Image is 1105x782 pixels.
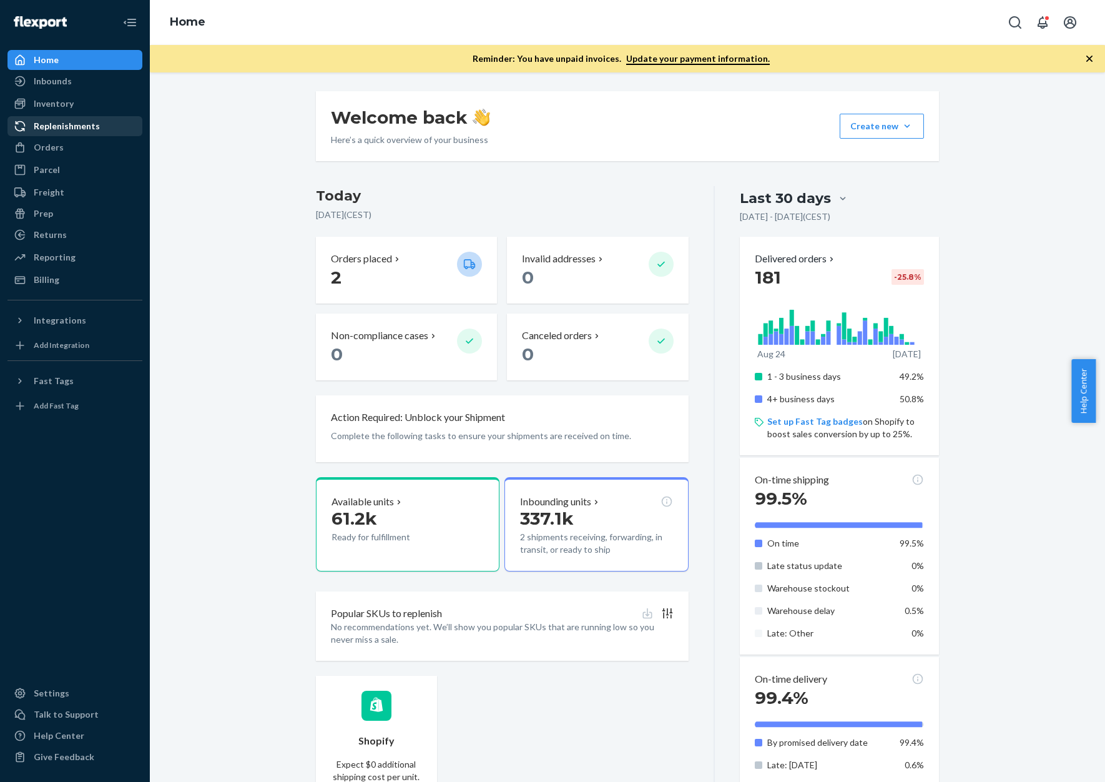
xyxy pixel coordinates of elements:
[34,730,84,742] div: Help Center
[7,225,142,245] a: Returns
[767,759,890,771] p: Late: [DATE]
[1003,10,1028,35] button: Open Search Box
[7,335,142,355] a: Add Integration
[507,314,688,380] button: Canceled orders 0
[34,186,64,199] div: Freight
[767,415,924,440] p: on Shopify to boost sales conversion by up to 25%.
[755,473,829,487] p: On-time shipping
[900,737,924,748] span: 99.4%
[893,348,921,360] p: [DATE]
[740,210,830,223] p: [DATE] - [DATE] ( CEST )
[7,705,142,725] a: Talk to Support
[1030,10,1055,35] button: Open notifications
[504,477,688,572] button: Inbounding units337.1k2 shipments receiving, forwarding, in transit, or ready to ship
[767,393,890,405] p: 4+ business days
[331,106,490,129] h1: Welcome back
[7,396,142,416] a: Add Fast Tag
[520,531,672,556] p: 2 shipments receiving, forwarding, in transit, or ready to ship
[14,16,67,29] img: Flexport logo
[34,229,67,241] div: Returns
[767,605,890,617] p: Warehouse delay
[911,583,924,593] span: 0%
[331,531,447,543] p: Ready for fulfillment
[34,274,59,286] div: Billing
[905,760,924,770] span: 0.6%
[522,267,534,288] span: 0
[117,10,142,35] button: Close Navigation
[7,116,142,136] a: Replenishments
[331,410,505,425] p: Action Required: Unblock your Shipment
[755,267,781,288] span: 181
[331,508,377,529] span: 61.2k
[626,53,770,65] a: Update your payment information.
[1058,10,1083,35] button: Open account menu
[34,97,74,110] div: Inventory
[905,605,924,616] span: 0.5%
[7,310,142,330] button: Integrations
[7,204,142,224] a: Prep
[34,164,60,176] div: Parcel
[331,267,341,288] span: 2
[7,71,142,91] a: Inbounds
[473,52,770,65] p: Reminder: You have unpaid invoices.
[316,314,497,380] button: Non-compliance cases 0
[7,137,142,157] a: Orders
[331,344,343,365] span: 0
[767,370,890,383] p: 1 - 3 business days
[522,344,534,365] span: 0
[767,627,890,640] p: Late: Other
[840,114,924,139] button: Create new
[755,687,808,708] span: 99.4%
[7,683,142,703] a: Settings
[331,134,490,146] p: Here’s a quick overview of your business
[522,329,592,343] p: Canceled orders
[34,314,86,327] div: Integrations
[755,488,807,509] span: 99.5%
[331,329,428,343] p: Non-compliance cases
[755,252,837,266] button: Delivered orders
[7,270,142,290] a: Billing
[1071,359,1096,423] span: Help Center
[755,672,827,686] p: On-time delivery
[34,375,74,387] div: Fast Tags
[7,726,142,746] a: Help Center
[34,708,99,721] div: Talk to Support
[34,251,76,264] div: Reporting
[331,495,394,509] p: Available units
[767,560,890,572] p: Late status update
[170,15,205,29] a: Home
[34,207,53,220] div: Prep
[891,269,924,285] div: -25.8 %
[900,371,924,382] span: 49.2%
[767,736,890,749] p: By promised delivery date
[34,751,94,763] div: Give Feedback
[767,416,863,427] a: Set up Fast Tag badges
[34,54,59,66] div: Home
[7,160,142,180] a: Parcel
[316,477,499,572] button: Available units61.2kReady for fulfillment
[34,120,100,132] div: Replenishments
[900,538,924,548] span: 99.5%
[34,400,79,411] div: Add Fast Tag
[331,606,442,621] p: Popular SKUs to replenish
[331,252,392,266] p: Orders placed
[520,495,591,509] p: Inbounding units
[34,687,69,700] div: Settings
[7,50,142,70] a: Home
[34,141,64,154] div: Orders
[160,4,215,41] ol: breadcrumbs
[331,621,674,646] p: No recommendations yet. We’ll show you popular SKUs that are running low so you never miss a sale.
[358,734,395,748] p: Shopify
[34,340,89,350] div: Add Integration
[7,182,142,202] a: Freight
[767,537,890,550] p: On time
[507,237,688,304] button: Invalid addresses 0
[316,209,689,221] p: [DATE] ( CEST )
[7,94,142,114] a: Inventory
[316,186,689,206] h3: Today
[520,508,574,529] span: 337.1k
[34,75,72,87] div: Inbounds
[316,237,497,304] button: Orders placed 2
[7,247,142,267] a: Reporting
